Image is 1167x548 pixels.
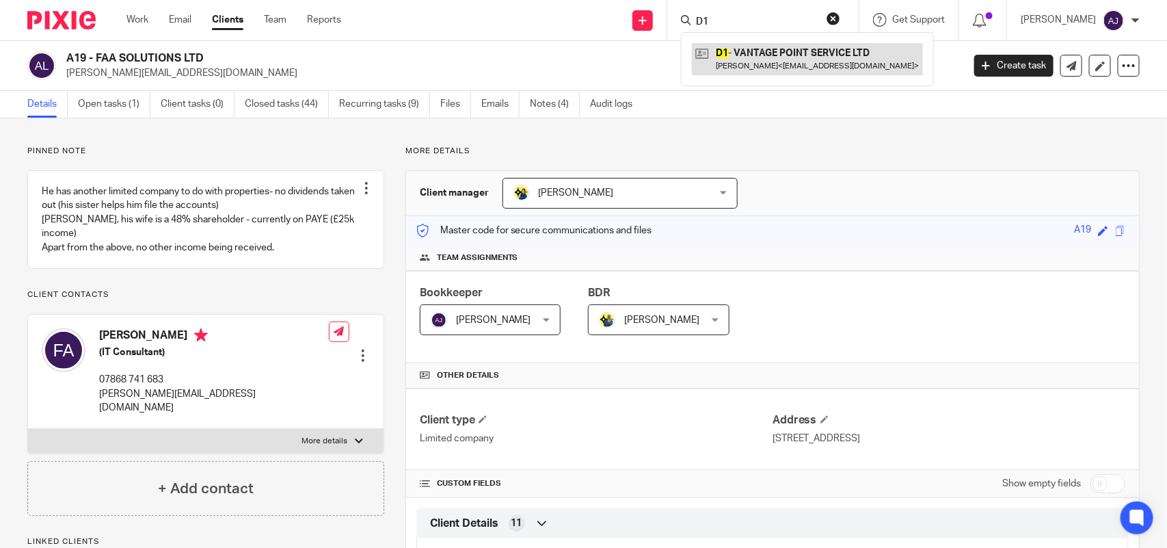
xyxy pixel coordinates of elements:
a: Create task [974,55,1054,77]
a: Clients [212,13,243,27]
i: Primary [194,328,208,342]
a: Recurring tasks (9) [339,91,430,118]
a: Audit logs [590,91,643,118]
span: Get Support [892,15,945,25]
a: Details [27,91,68,118]
a: Emails [481,91,520,118]
button: Clear [827,12,840,25]
a: Email [169,13,191,27]
a: Work [126,13,148,27]
p: Linked clients [27,536,384,547]
span: Client Details [430,517,498,531]
h4: Client type [420,413,773,428]
span: [PERSON_NAME] [456,315,531,325]
h5: (IT Consultant) [99,345,329,359]
p: Pinned note [27,146,384,157]
span: Bookkeeper [420,287,483,298]
span: [PERSON_NAME] [539,188,614,198]
img: svg%3E [42,328,85,372]
a: Notes (4) [530,91,580,118]
p: [STREET_ADDRESS] [773,432,1125,445]
h3: Client manager [420,186,489,200]
img: Bobo-Starbridge%201.jpg [513,185,530,201]
img: Pixie [27,11,96,29]
img: Dennis-Starbridge.jpg [599,312,615,328]
label: Show empty fields [1002,477,1081,491]
a: Files [440,91,471,118]
h4: + Add contact [158,478,254,499]
p: Client contacts [27,289,384,300]
a: Team [264,13,286,27]
p: More details [405,146,1140,157]
p: [PERSON_NAME][EMAIL_ADDRESS][DOMAIN_NAME] [66,66,954,80]
p: [PERSON_NAME][EMAIL_ADDRESS][DOMAIN_NAME] [99,387,329,415]
p: Master code for secure communications and files [416,224,652,237]
img: svg%3E [431,312,447,328]
h4: [PERSON_NAME] [99,328,329,345]
p: Limited company [420,432,773,445]
p: More details [302,436,348,447]
img: svg%3E [1103,10,1125,31]
span: Other details [437,370,499,381]
div: A19 [1074,223,1091,239]
input: Search [695,16,818,29]
span: BDR [588,287,610,298]
span: [PERSON_NAME] [624,315,699,325]
a: Client tasks (0) [161,91,234,118]
img: svg%3E [27,51,56,80]
span: Team assignments [437,252,518,263]
h2: A19 - FAA SOLUTIONS LTD [66,51,776,66]
p: 07868 741 683 [99,373,329,387]
a: Reports [307,13,341,27]
h4: Address [773,413,1125,428]
span: 11 [511,517,522,530]
a: Open tasks (1) [78,91,150,118]
a: Closed tasks (44) [245,91,329,118]
p: [PERSON_NAME] [1021,13,1096,27]
h4: CUSTOM FIELDS [420,478,773,489]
